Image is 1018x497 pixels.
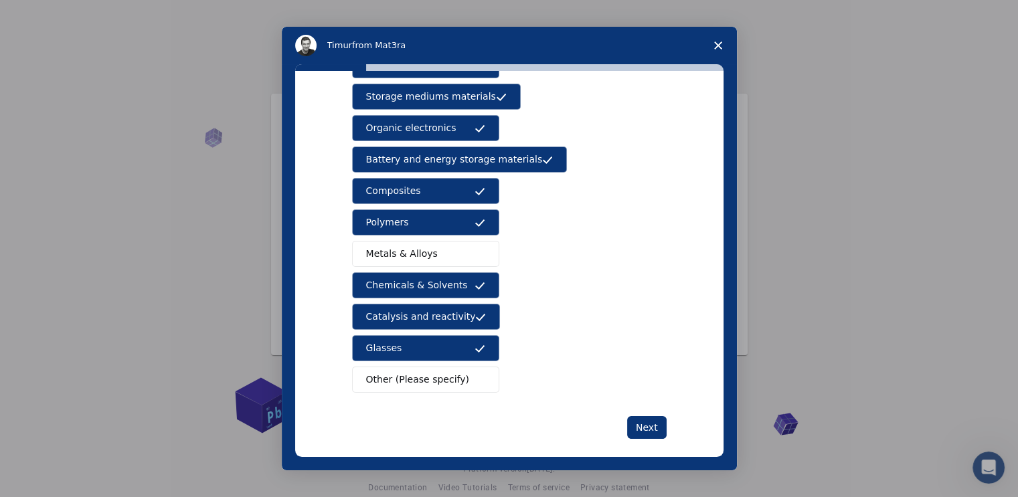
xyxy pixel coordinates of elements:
button: Other (Please specify) [352,367,499,393]
span: Catalysis and reactivity [366,310,476,324]
span: Battery and energy storage materials [366,153,543,167]
span: Organic electronics [366,121,456,135]
button: Composites [352,178,499,204]
button: Organic electronics [352,115,499,141]
span: Timur [327,40,352,50]
span: Close survey [699,27,737,64]
span: Support [27,9,75,21]
button: Storage mediums materials [352,84,521,110]
button: Next [627,416,667,439]
button: Catalysis and reactivity [352,304,501,330]
button: Polymers [352,209,499,235]
span: Storage mediums materials [366,90,496,104]
span: Metals & Alloys [366,247,438,261]
button: Battery and energy storage materials [352,146,568,173]
span: Polymers [366,215,409,229]
span: from Mat3ra [352,40,406,50]
span: Composites [366,184,421,198]
span: Other (Please specify) [366,373,469,387]
button: Metals & Alloys [352,241,499,267]
button: Chemicals & Solvents [352,272,499,298]
img: Profile image for Timur [295,35,317,56]
span: Chemicals & Solvents [366,278,468,292]
button: Glasses [352,335,499,361]
span: Glasses [366,341,402,355]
